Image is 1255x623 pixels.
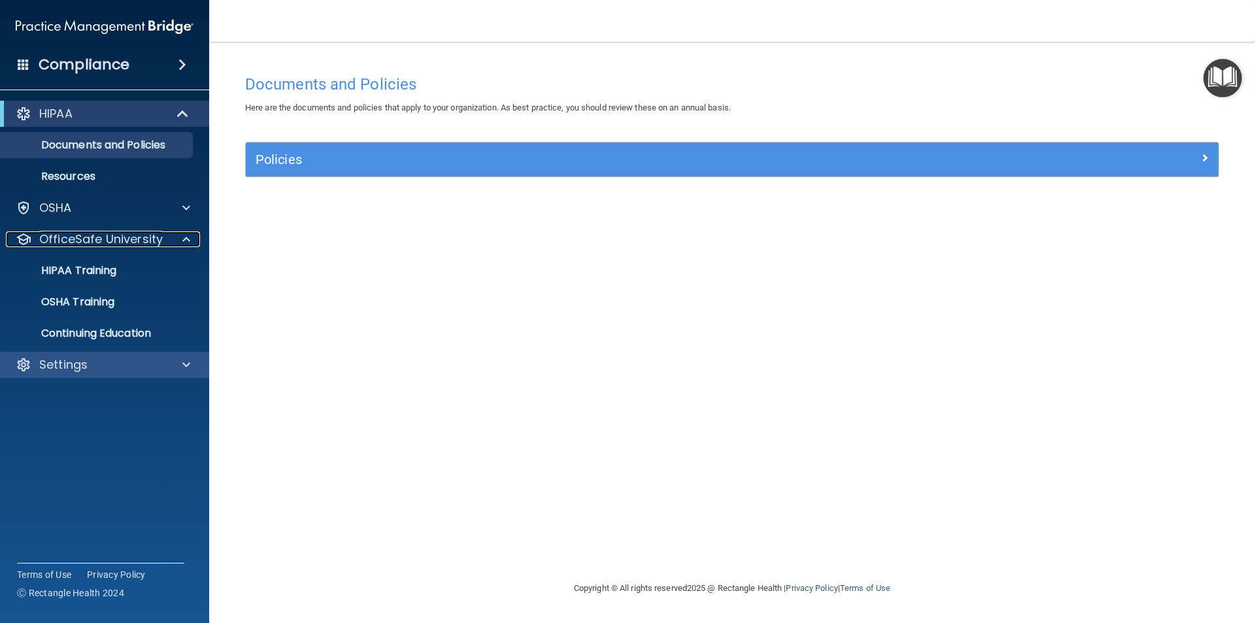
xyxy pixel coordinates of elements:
[17,568,71,581] a: Terms of Use
[8,264,116,277] p: HIPAA Training
[786,583,837,593] a: Privacy Policy
[840,583,890,593] a: Terms of Use
[494,567,971,609] div: Copyright © All rights reserved 2025 @ Rectangle Health | |
[39,231,163,247] p: OfficeSafe University
[16,357,190,373] a: Settings
[39,357,88,373] p: Settings
[17,586,124,599] span: Ⓒ Rectangle Health 2024
[256,149,1209,170] a: Policies
[8,295,114,309] p: OSHA Training
[8,170,187,183] p: Resources
[87,568,146,581] a: Privacy Policy
[245,76,1219,93] h4: Documents and Policies
[8,327,187,340] p: Continuing Education
[16,231,190,247] a: OfficeSafe University
[1203,59,1242,97] button: Open Resource Center
[39,200,72,216] p: OSHA
[256,152,965,167] h5: Policies
[1190,533,1239,582] iframe: Drift Widget Chat Controller
[39,56,129,74] h4: Compliance
[8,139,187,152] p: Documents and Policies
[39,106,73,122] p: HIPAA
[16,106,190,122] a: HIPAA
[16,14,193,40] img: PMB logo
[16,200,190,216] a: OSHA
[245,103,731,112] span: Here are the documents and policies that apply to your organization. As best practice, you should...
